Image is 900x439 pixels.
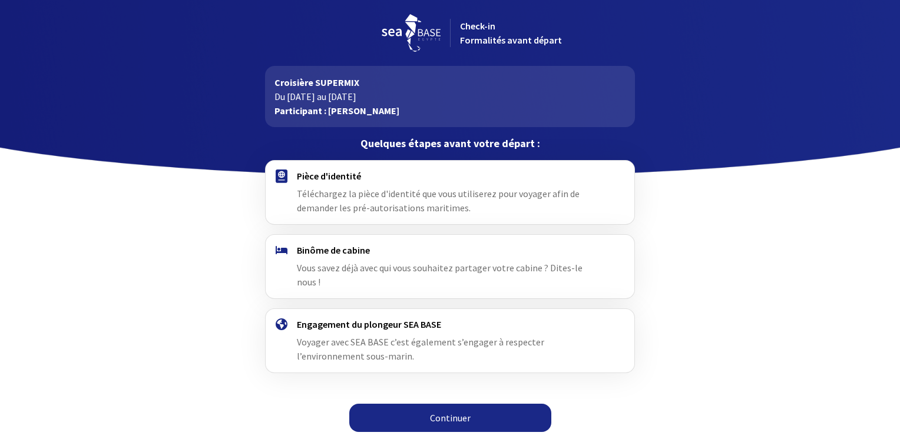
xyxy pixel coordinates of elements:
img: passport.svg [276,169,287,183]
h4: Binôme de cabine [297,244,603,256]
span: Vous savez déjà avec qui vous souhaitez partager votre cabine ? Dites-le nous ! [297,262,583,288]
span: Téléchargez la pièce d'identité que vous utiliserez pour voyager afin de demander les pré-autoris... [297,188,580,214]
p: Quelques étapes avant votre départ : [265,137,634,151]
span: Voyager avec SEA BASE c’est également s’engager à respecter l’environnement sous-marin. [297,336,544,362]
p: Participant : [PERSON_NAME] [274,104,625,118]
a: Continuer [349,404,551,432]
img: logo_seabase.svg [382,14,441,52]
p: Croisière SUPERMIX [274,75,625,89]
h4: Engagement du plongeur SEA BASE [297,318,603,330]
h4: Pièce d'identité [297,170,603,182]
img: binome.svg [276,246,287,254]
p: Du [DATE] au [DATE] [274,89,625,104]
img: engagement.svg [276,318,287,330]
span: Check-in Formalités avant départ [460,20,562,46]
